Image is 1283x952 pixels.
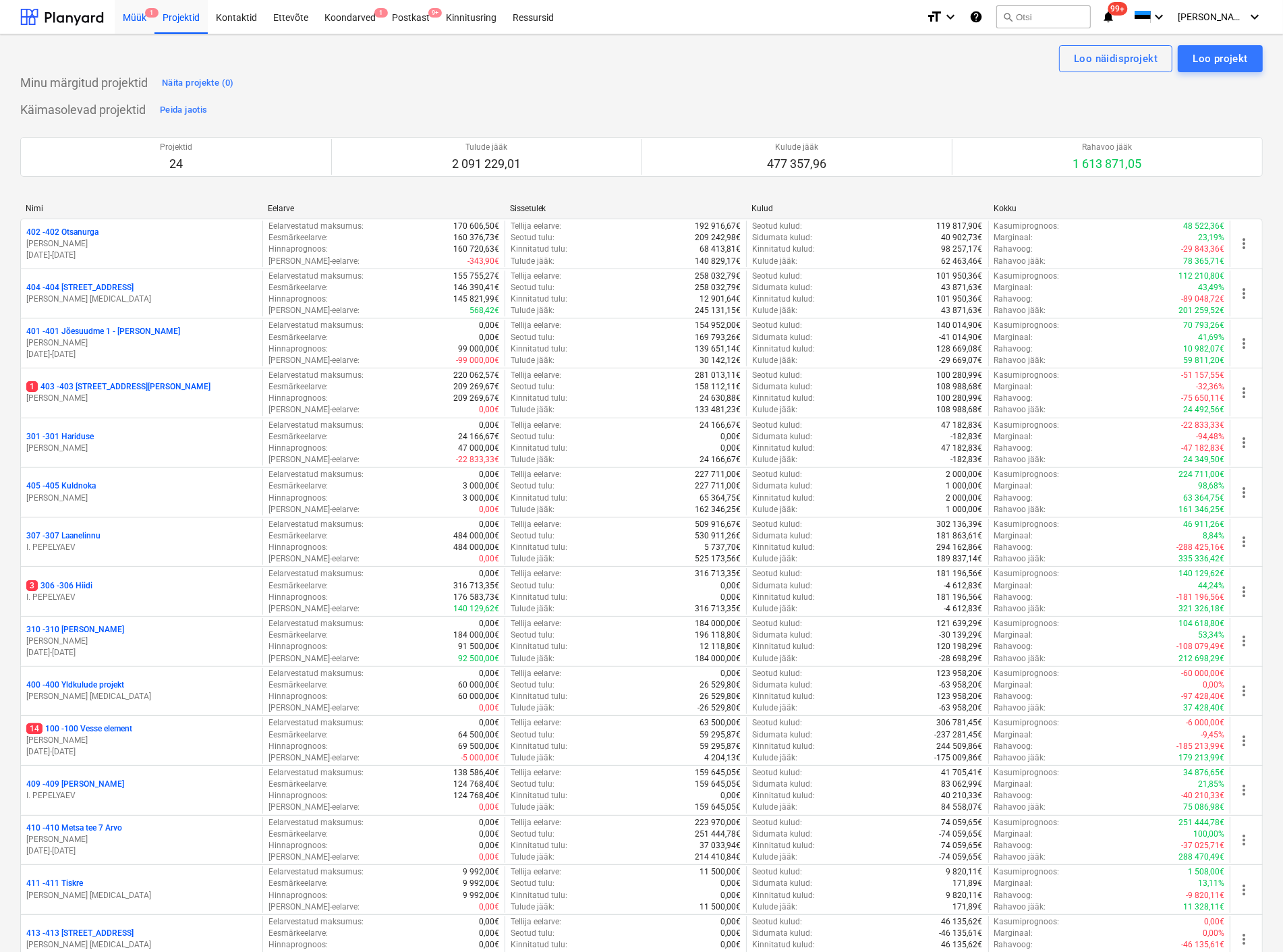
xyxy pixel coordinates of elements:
div: 14100 -100 Vesse element[PERSON_NAME][DATE]-[DATE] [26,723,257,758]
p: 1 000,00€ [946,480,983,492]
p: -182,83€ [951,431,983,443]
p: Kinnitatud kulud : [752,443,815,454]
span: more_vert [1236,782,1252,798]
p: Rahavoog : [994,244,1033,255]
p: Projektid [160,142,192,153]
p: Kasumiprognoos : [994,420,1060,431]
p: 100 280,99€ [937,370,983,381]
p: Seotud kulud : [752,469,802,480]
p: 258 032,79€ [695,282,741,293]
div: 307 -307 LaanelinnuI. PEPELYAEV [26,530,257,553]
span: more_vert [1236,683,1252,699]
p: Eesmärkeelarve : [268,332,328,343]
p: Rahavoog : [994,493,1033,504]
p: 170 606,50€ [453,221,499,232]
p: 140 829,17€ [695,256,741,267]
p: 63 364,75€ [1183,493,1224,504]
p: Hinnaprognoos : [268,293,328,305]
p: Rahavoo jääk : [994,454,1046,466]
div: 301 -301 Hariduse[PERSON_NAME] [26,431,257,454]
p: 162 346,25€ [695,504,741,515]
p: Käimasolevad projektid [20,102,146,118]
p: 0,00€ [720,443,741,454]
p: Hinnaprognoos : [268,393,328,404]
p: 411 - 411 Tiskre [26,878,83,889]
p: Kulude jääk [768,142,827,153]
p: 0,00€ [720,431,741,443]
p: 154 952,00€ [695,320,741,331]
p: 155 755,27€ [453,271,499,282]
p: Sidumata kulud : [752,332,812,343]
p: 224 711,00€ [1178,469,1224,480]
p: Tellija eelarve : [511,370,561,381]
span: more_vert [1236,385,1252,401]
p: Tulude jääk : [511,454,554,466]
p: 310 - 310 [PERSON_NAME] [26,624,124,636]
p: 477 357,96 [768,156,827,172]
p: Rahavoo jääk : [994,256,1046,267]
span: 1 [374,8,388,18]
p: -41 014,90€ [940,332,983,343]
p: 209 242,98€ [695,232,741,244]
div: 405 -405 Kuldnoka[PERSON_NAME] [26,480,257,503]
p: [DATE] - [DATE] [26,250,257,261]
p: Rahavoog : [994,393,1033,404]
div: 409 -409 [PERSON_NAME]I. PEPELYAEV [26,779,257,802]
p: [PERSON_NAME]-eelarve : [268,504,360,515]
span: 3 [26,580,38,591]
iframe: Chat Widget [1216,887,1283,952]
p: Kasumiprognoos : [994,320,1060,331]
p: [PERSON_NAME]-eelarve : [268,305,360,316]
p: Marginaal : [994,381,1033,393]
div: Sissetulek [510,204,741,213]
p: 62 463,46€ [942,256,983,267]
p: Seotud tulu : [511,431,554,443]
p: 405 - 405 Kuldnoka [26,480,96,492]
p: Sidumata kulud : [752,282,812,293]
p: 160 720,63€ [453,244,499,255]
p: 307 - 307 Laanelinnu [26,530,101,542]
p: 119 817,90€ [937,221,983,232]
p: Kinnitatud tulu : [511,393,567,404]
p: 301 - 301 Hariduse [26,431,94,443]
div: Eelarve [268,204,499,213]
div: Peida jaotis [160,103,207,118]
p: 47 000,00€ [458,443,499,454]
p: 24 166,67€ [458,431,499,443]
p: 0,00€ [479,332,499,343]
p: -343,90€ [467,256,499,267]
p: 99 000,00€ [458,343,499,355]
p: [PERSON_NAME] [MEDICAL_DATA] [26,939,257,951]
p: Minu märgitud projektid [20,75,148,91]
p: Eesmärkeelarve : [268,282,328,293]
i: format_size [926,9,942,25]
p: Tulude jääk [453,142,521,153]
p: Kinnitatud kulud : [752,493,815,504]
i: keyboard_arrow_down [1151,9,1167,25]
p: 0,00€ [479,404,499,416]
p: 48 522,36€ [1183,221,1224,232]
p: 209 269,67€ [453,393,499,404]
p: Marginaal : [994,282,1033,293]
p: Kulude jääk : [752,404,797,416]
p: Kinnitatud tulu : [511,443,567,454]
p: -94,48% [1196,431,1224,443]
span: 14 [26,723,42,734]
span: more_vert [1236,335,1252,352]
button: Loo projekt [1178,45,1263,72]
p: [PERSON_NAME] [26,493,257,504]
p: Rahavoo jääk [1073,142,1142,153]
span: more_vert [1236,882,1252,898]
p: Kulude jääk : [752,256,797,267]
div: 413 -413 [STREET_ADDRESS][PERSON_NAME] [MEDICAL_DATA] [26,928,257,951]
p: Eelarvestatud maksumus : [268,469,364,480]
p: 23,19% [1198,232,1224,244]
p: Eelarvestatud maksumus : [268,320,364,331]
p: Kulude jääk : [752,355,797,366]
p: Eelarvestatud maksumus : [268,221,364,232]
p: -51 157,55€ [1181,370,1224,381]
button: Näita projekte (0) [159,72,237,94]
p: Tellija eelarve : [511,221,561,232]
p: Tellija eelarve : [511,320,561,331]
p: 306 - 306 Hiidi [26,580,92,592]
